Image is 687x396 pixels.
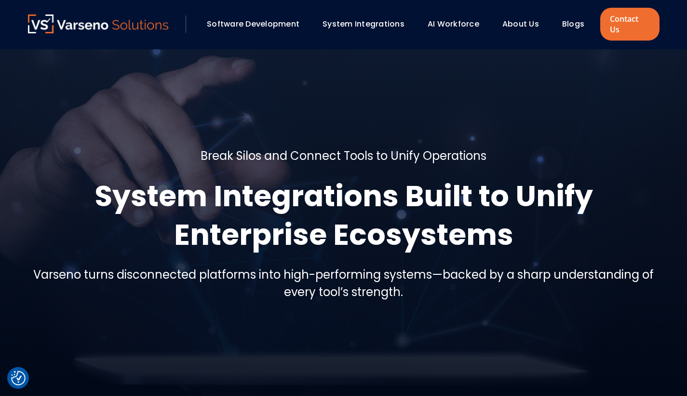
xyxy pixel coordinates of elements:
a: Contact Us [600,8,659,41]
div: Blogs [557,16,598,32]
h5: Break Silos and Connect Tools to Unify Operations [201,147,486,165]
a: AI Workforce [428,18,479,29]
div: Software Development [202,16,313,32]
img: Varseno Solutions – Product Engineering & IT Services [28,14,169,33]
a: System Integrations [323,18,404,29]
h1: System Integrations Built to Unify Enterprise Ecosystems [28,177,660,254]
a: About Us [502,18,539,29]
div: About Us [498,16,552,32]
a: Blogs [562,18,584,29]
a: Varseno Solutions – Product Engineering & IT Services [28,14,169,34]
img: Revisit consent button [11,371,26,385]
a: Software Development [207,18,299,29]
button: Cookie Settings [11,371,26,385]
div: AI Workforce [423,16,493,32]
div: System Integrations [318,16,418,32]
h5: Varseno turns disconnected platforms into high-performing systems—backed by a sharp understanding... [28,266,660,301]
